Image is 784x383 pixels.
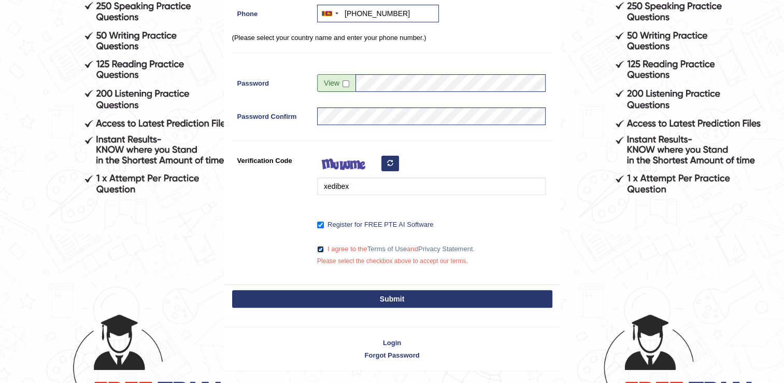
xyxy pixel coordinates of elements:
[224,350,560,360] a: Forgot Password
[224,338,560,348] a: Login
[343,80,349,87] input: Show/Hide Password
[232,5,312,19] label: Phone
[318,5,341,22] div: Sri Lanka (ශ්‍රී ලංකාව): +94
[232,74,312,88] label: Password
[317,244,475,254] label: I agree to the and .
[317,246,324,253] input: I agree to theTerms of UseandPrivacy Statement.
[232,107,312,121] label: Password Confirm
[232,290,552,308] button: Submit
[232,33,552,43] p: (Please select your country name and enter your phone number.)
[367,245,407,253] a: Terms of Use
[232,152,312,166] label: Verification Code
[317,220,433,230] label: Register for FREE PTE AI Software
[317,5,439,22] input: +94 71 234 5678
[317,222,324,228] input: Register for FREE PTE AI Software
[418,245,473,253] a: Privacy Statement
